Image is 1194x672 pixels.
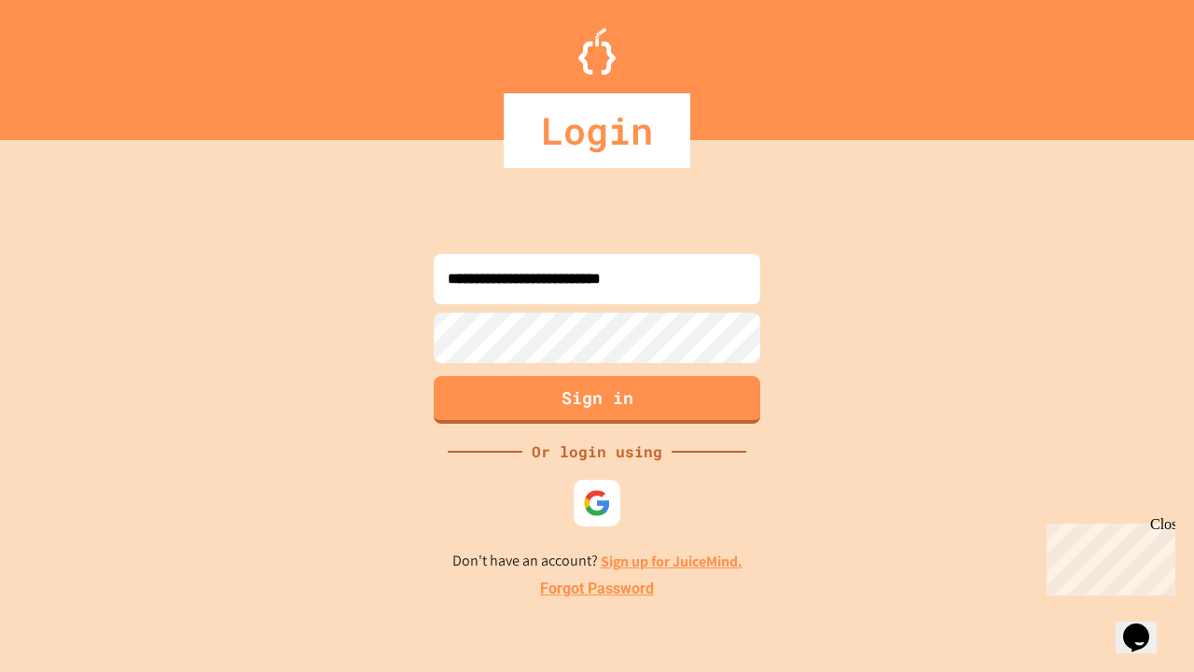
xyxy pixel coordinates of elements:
[540,578,654,600] a: Forgot Password
[583,489,611,517] img: google-icon.svg
[504,93,690,168] div: Login
[434,376,760,424] button: Sign in
[452,550,743,573] p: Don't have an account?
[601,552,743,571] a: Sign up for JuiceMind.
[578,28,616,75] img: Logo.svg
[1039,516,1175,595] iframe: chat widget
[1116,597,1175,653] iframe: chat widget
[522,441,672,463] div: Or login using
[7,7,129,119] div: Chat with us now!Close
